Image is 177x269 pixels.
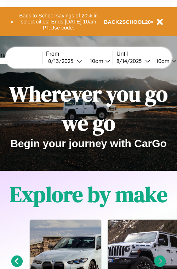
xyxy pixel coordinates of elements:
button: 10am [84,57,113,65]
label: From [46,51,113,57]
button: 8/13/2025 [46,57,84,65]
div: 8 / 13 / 2025 [48,58,77,64]
div: 10am [153,58,171,64]
b: BACK2SCHOOL20 [104,19,151,25]
div: 10am [86,58,105,64]
button: Back to School savings of 20% in select cities! Ends [DATE] 10am PT.Use code: [13,11,104,33]
h1: Explore by make [10,180,167,209]
div: 8 / 14 / 2025 [116,58,145,64]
